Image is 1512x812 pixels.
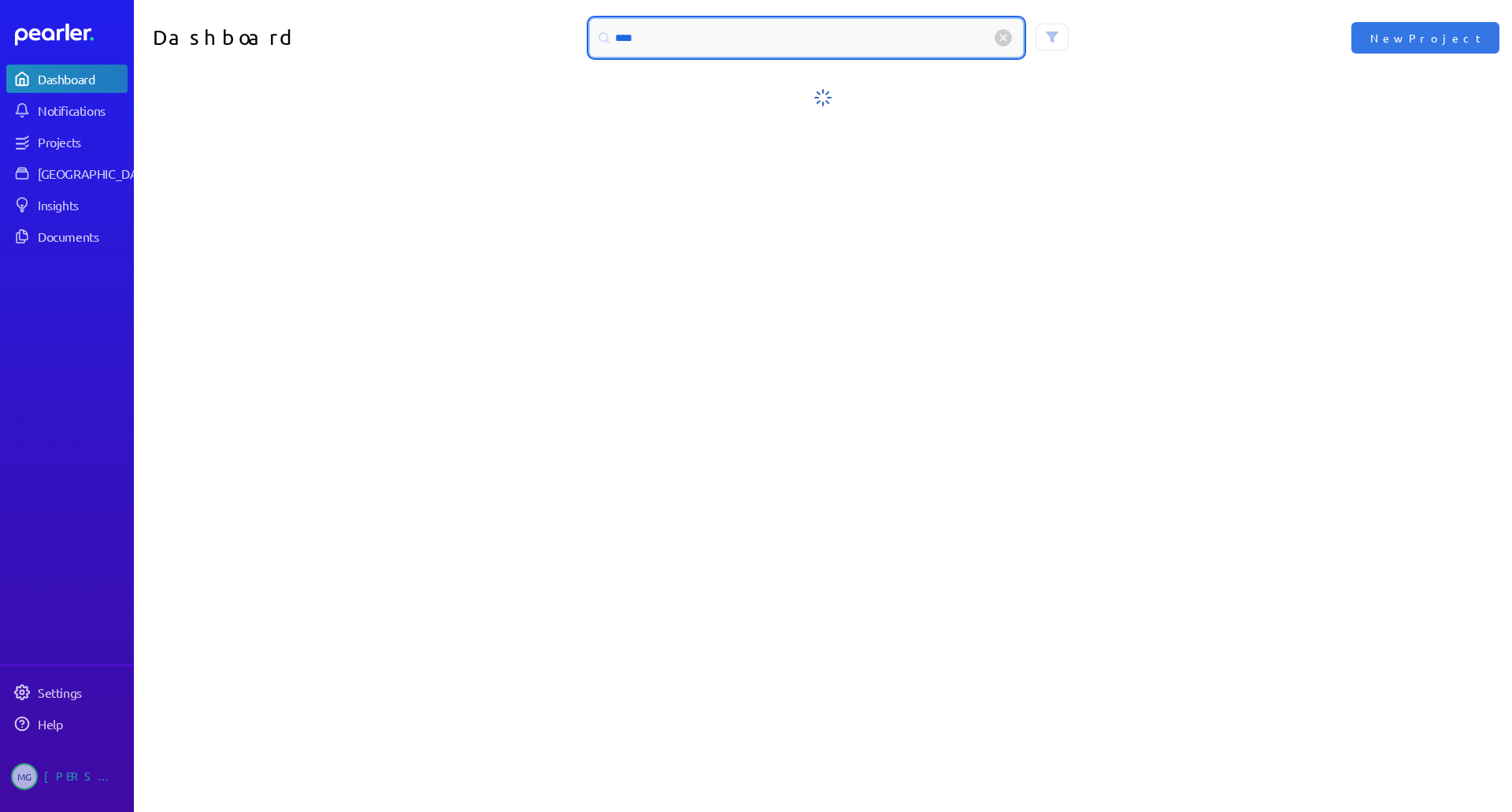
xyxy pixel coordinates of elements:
div: Documents [38,228,126,244]
a: Projects [6,128,128,156]
h1: Dashboard [153,19,479,57]
a: [GEOGRAPHIC_DATA] [6,159,128,187]
div: Notifications [38,102,126,118]
div: Projects [38,134,126,150]
a: Insights [6,191,128,219]
div: [PERSON_NAME] [44,763,123,790]
a: Documents [6,222,128,250]
div: Insights [38,197,126,213]
a: Dashboard [15,24,128,46]
div: [GEOGRAPHIC_DATA] [38,165,155,181]
a: MG[PERSON_NAME] [6,757,128,796]
div: Help [38,716,126,732]
a: Dashboard [6,65,128,93]
button: New Project [1351,22,1499,54]
a: Help [6,710,128,738]
a: Notifications [6,96,128,124]
a: Settings [6,678,128,706]
div: Dashboard [38,71,126,87]
span: New Project [1370,30,1480,46]
span: Matt Green [11,763,38,790]
div: Settings [38,684,126,700]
